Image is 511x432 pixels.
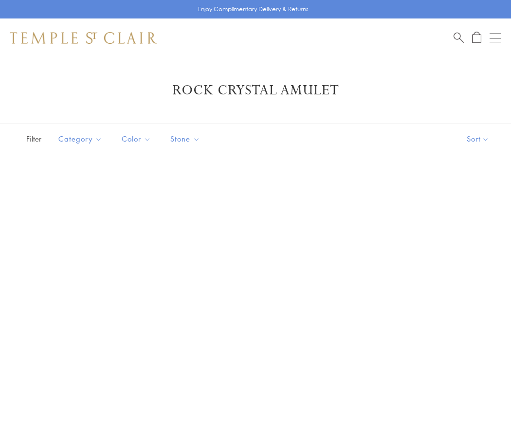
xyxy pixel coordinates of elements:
[165,133,207,145] span: Stone
[198,4,309,14] p: Enjoy Complimentary Delivery & Returns
[51,128,109,150] button: Category
[117,133,158,145] span: Color
[114,128,158,150] button: Color
[163,128,207,150] button: Stone
[10,32,157,44] img: Temple St. Clair
[454,32,464,44] a: Search
[472,32,481,44] a: Open Shopping Bag
[490,32,501,44] button: Open navigation
[24,82,487,99] h1: Rock Crystal Amulet
[445,124,511,154] button: Show sort by
[54,133,109,145] span: Category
